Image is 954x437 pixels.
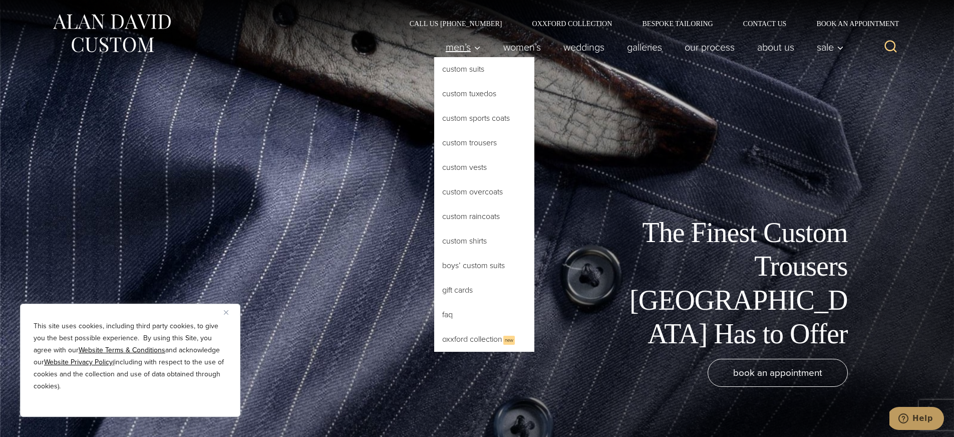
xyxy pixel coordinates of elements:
a: weddings [552,37,615,57]
a: Oxxford Collection [517,20,627,27]
a: Galleries [615,37,673,57]
nav: Secondary Navigation [395,20,903,27]
a: Website Privacy Policy [44,357,113,367]
a: Women’s [492,37,552,57]
a: Custom Sports Coats [434,106,534,130]
nav: Primary Navigation [434,37,849,57]
a: book an appointment [708,359,848,387]
a: Custom Tuxedos [434,82,534,106]
a: Custom Suits [434,57,534,81]
a: Contact Us [728,20,802,27]
a: Custom Vests [434,155,534,179]
a: Bespoke Tailoring [627,20,728,27]
a: Book an Appointment [801,20,902,27]
a: FAQ [434,303,534,327]
a: Custom Shirts [434,229,534,253]
a: Custom Trousers [434,131,534,155]
button: View Search Form [879,35,903,59]
a: About Us [746,37,805,57]
a: Our Process [673,37,746,57]
a: Gift Cards [434,278,534,302]
iframe: Opens a widget where you can chat to one of our agents [889,407,944,432]
a: Website Terms & Conditions [79,345,165,355]
img: Close [224,310,228,315]
a: Custom Overcoats [434,180,534,204]
button: Close [224,306,236,318]
a: Custom Raincoats [434,204,534,229]
span: New [503,336,515,345]
a: Call Us [PHONE_NUMBER] [395,20,517,27]
button: Men’s sub menu toggle [434,37,492,57]
img: Alan David Custom [52,11,172,56]
a: Oxxford CollectionNew [434,327,534,352]
a: Boys’ Custom Suits [434,254,534,278]
button: Sale sub menu toggle [805,37,849,57]
p: This site uses cookies, including third party cookies, to give you the best possible experience. ... [34,320,227,392]
span: book an appointment [733,365,822,380]
h1: The Finest Custom Trousers [GEOGRAPHIC_DATA] Has to Offer [622,216,848,351]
